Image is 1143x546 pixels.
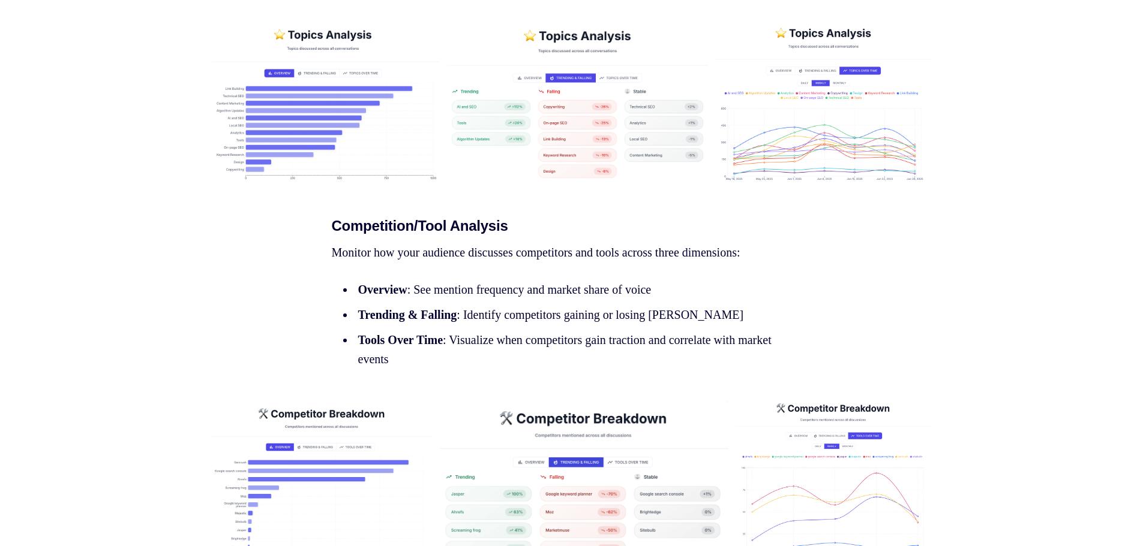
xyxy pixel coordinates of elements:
strong: Trending & Falling [358,308,457,321]
a: Back to Top [18,16,65,26]
a: Metrics Card [18,60,68,70]
li: : See mention frequency and market share of voice [355,280,794,299]
div: Outline [5,5,175,16]
a: 📊 Inside the Reddit Intelligence Dashboard [5,38,146,59]
li: : Visualize when competitors gain traction and correlate with market events [355,330,794,369]
h3: Competition/Tool Analysis [332,218,812,234]
a: 🎯 Meet Reddit Intelligence [18,27,128,37]
strong: Overview [358,283,407,296]
p: Monitor how your audience discusses competitors and tools across three dimensions: [332,243,812,262]
a: Top Trends [18,71,61,81]
li: : Identify competitors gaining or losing [PERSON_NAME] [355,305,794,324]
strong: Tools Over Time [358,333,443,346]
a: Topic Analysis [18,82,75,92]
